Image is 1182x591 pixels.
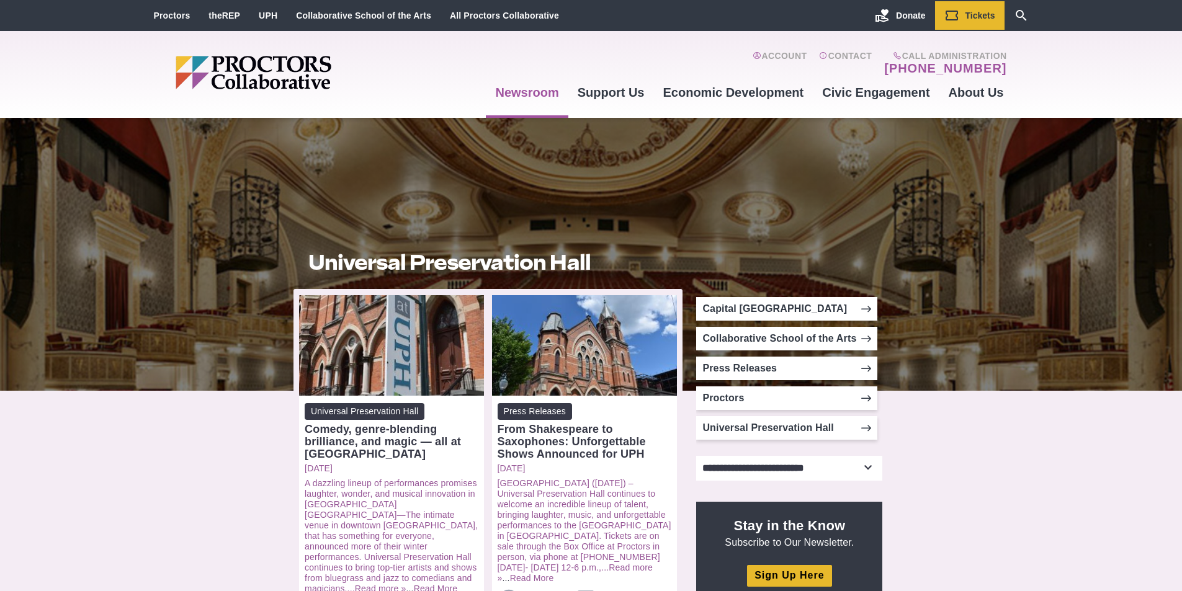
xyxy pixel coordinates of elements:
div: Comedy, genre-blending brilliance, and magic — all at [GEOGRAPHIC_DATA] [305,423,478,460]
a: Read More [510,573,554,583]
a: Economic Development [654,76,813,109]
p: ... [498,478,671,584]
a: [GEOGRAPHIC_DATA] ([DATE]) – Universal Preservation Hall continues to welcome an incredible lineu... [498,478,671,572]
a: Search [1005,1,1038,30]
a: Collaborative School of the Arts [296,11,431,20]
a: Support Us [568,76,654,109]
a: theREP [208,11,240,20]
a: UPH [259,11,277,20]
a: Proctors [696,386,877,410]
span: Tickets [965,11,995,20]
a: Contact [819,51,872,76]
a: Donate [866,1,934,30]
a: Civic Engagement [813,76,939,109]
span: Donate [896,11,925,20]
a: Proctors [154,11,190,20]
a: [DATE] [498,463,671,474]
a: Press Releases From Shakespeare to Saxophones: Unforgettable Shows Announced for UPH [498,403,671,460]
span: Press Releases [498,403,572,420]
span: Call Administration [880,51,1006,61]
p: Subscribe to Our Newsletter. [711,517,867,549]
a: [PHONE_NUMBER] [884,61,1006,76]
div: From Shakespeare to Saxophones: Unforgettable Shows Announced for UPH [498,423,671,460]
a: Universal Preservation Hall [696,416,877,440]
a: Newsroom [486,76,568,109]
img: Proctors logo [176,56,427,89]
a: All Proctors Collaborative [450,11,559,20]
select: Select category [696,456,882,481]
a: Universal Preservation Hall Comedy, genre-blending brilliance, and magic — all at [GEOGRAPHIC_DATA] [305,403,478,460]
a: About Us [939,76,1013,109]
h1: Universal Preservation Hall [308,251,668,274]
a: Collaborative School of the Arts [696,327,877,350]
a: Tickets [935,1,1005,30]
a: Read more » [498,562,653,583]
strong: Stay in the Know [734,518,846,533]
a: Capital [GEOGRAPHIC_DATA] [696,297,877,321]
a: Sign Up Here [747,565,831,587]
span: Universal Preservation Hall [305,403,424,420]
a: Account [753,51,807,76]
a: [DATE] [305,463,478,474]
a: Press Releases [696,357,877,380]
